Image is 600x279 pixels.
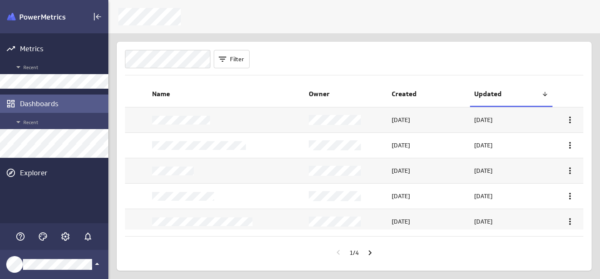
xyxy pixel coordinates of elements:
[392,90,466,98] span: Created
[90,10,105,24] div: Collapse
[13,62,104,72] span: Recent
[20,99,106,108] div: Dashboards
[474,90,542,98] span: Updated
[392,192,410,201] p: [DATE]
[392,141,410,150] p: [DATE]
[474,167,492,175] p: [DATE]
[13,229,27,244] div: Help & PowerMetrics Assistant
[230,55,244,63] span: Filter
[474,217,492,226] p: [DATE]
[350,249,359,257] p: 1 / 4
[13,117,104,127] span: Recent
[392,217,410,226] p: [DATE]
[392,116,410,125] p: [DATE]
[350,243,359,262] div: Current page 1 / total pages 4
[392,167,410,175] p: [DATE]
[36,229,50,244] div: Themes
[81,229,95,244] div: Notifications
[38,232,48,242] svg: Themes
[20,44,106,53] div: Metrics
[214,50,250,68] button: Filter
[474,192,492,201] p: [DATE]
[152,90,300,98] span: Name
[60,232,70,242] svg: Account and settings
[542,91,548,97] div: Reverse sort direction
[309,90,383,98] span: Owner
[363,246,377,260] div: Go to next page
[58,229,72,244] div: Account and settings
[20,168,106,177] div: Explorer
[474,141,492,150] p: [DATE]
[474,116,492,125] p: [DATE]
[331,245,345,259] div: Go to previous page
[7,13,65,21] img: Klipfolio PowerMetrics Banner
